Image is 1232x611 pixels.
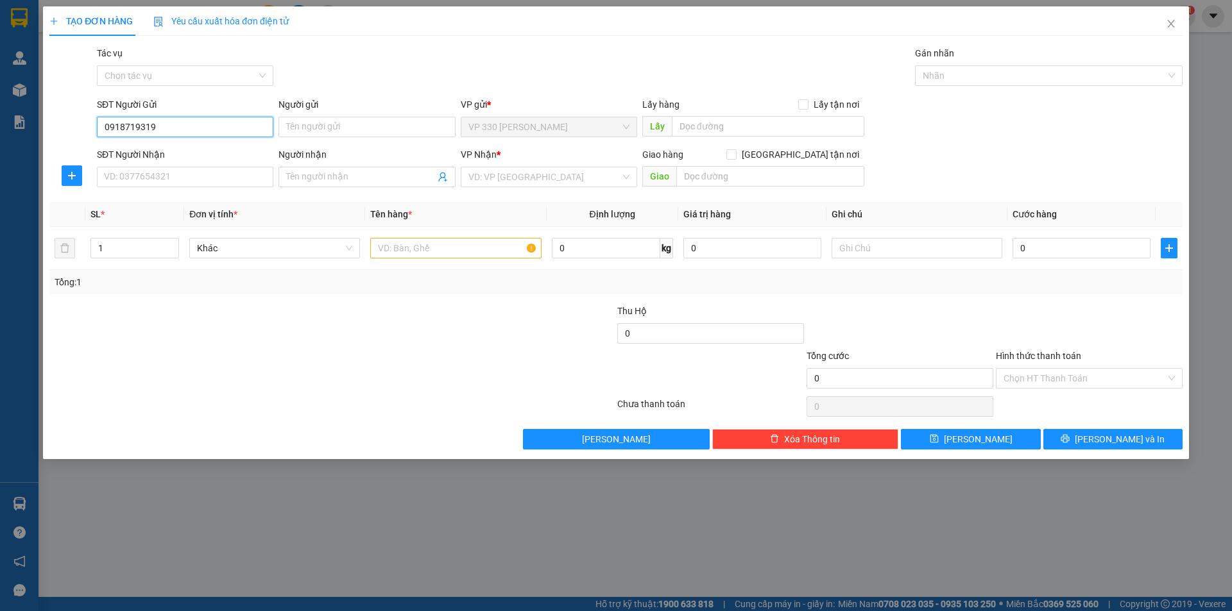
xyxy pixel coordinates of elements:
[683,209,731,219] span: Giá trị hàng
[683,238,821,258] input: 0
[944,432,1013,446] span: [PERSON_NAME]
[770,434,779,444] span: delete
[153,17,164,27] img: icon
[90,209,101,219] span: SL
[1013,209,1057,219] span: Cước hàng
[370,238,541,258] input: VD: Bàn, Ghế
[461,149,497,160] span: VP Nhận
[737,147,864,162] span: [GEOGRAPHIC_DATA] tận nơi
[616,397,805,419] div: Chưa thanh toán
[617,306,647,316] span: Thu Hộ
[1161,243,1177,253] span: plus
[1043,429,1183,449] button: printer[PERSON_NAME] và In
[930,434,939,444] span: save
[523,429,710,449] button: [PERSON_NAME]
[807,351,849,361] span: Tổng cước
[826,202,1007,227] th: Ghi chú
[901,429,1040,449] button: save[PERSON_NAME]
[278,147,455,162] div: Người nhận
[468,117,629,137] span: VP 330 Lê Duẫn
[712,429,899,449] button: deleteXóa Thông tin
[1166,19,1176,29] span: close
[62,165,82,186] button: plus
[809,97,864,112] span: Lấy tận nơi
[832,238,1002,258] input: Ghi Chú
[49,17,58,26] span: plus
[278,97,455,112] div: Người gửi
[153,16,289,26] span: Yêu cầu xuất hóa đơn điện tử
[676,166,864,187] input: Dọc đường
[642,149,683,160] span: Giao hàng
[197,239,352,258] span: Khác
[1153,6,1189,42] button: Close
[642,99,680,110] span: Lấy hàng
[642,166,676,187] span: Giao
[97,147,273,162] div: SĐT Người Nhận
[996,351,1081,361] label: Hình thức thanh toán
[784,432,840,446] span: Xóa Thông tin
[1075,432,1165,446] span: [PERSON_NAME] và In
[438,172,448,182] span: user-add
[1061,434,1070,444] span: printer
[590,209,635,219] span: Định lượng
[660,238,673,258] span: kg
[370,209,412,219] span: Tên hàng
[97,48,123,58] label: Tác vụ
[461,97,637,112] div: VP gửi
[189,209,237,219] span: Đơn vị tính
[642,116,672,137] span: Lấy
[672,116,864,137] input: Dọc đường
[55,275,475,289] div: Tổng: 1
[55,238,75,258] button: delete
[1161,238,1177,258] button: plus
[62,171,81,181] span: plus
[915,48,954,58] label: Gán nhãn
[582,432,651,446] span: [PERSON_NAME]
[97,97,273,112] div: SĐT Người Gửi
[49,16,133,26] span: TẠO ĐƠN HÀNG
